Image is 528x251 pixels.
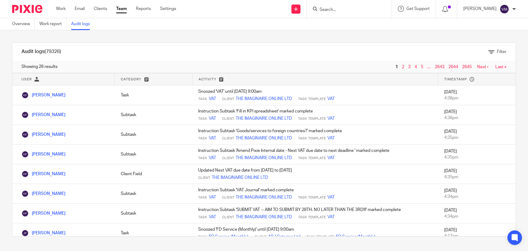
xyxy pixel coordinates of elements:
img: Kirsty Flowerdew [21,111,29,119]
a: THE IMAGINAIRE ONLINE LTD [212,175,268,181]
span: Activity [198,78,216,81]
a: VAT [209,135,216,141]
td: [DATE] [438,125,516,145]
a: Settings [160,6,176,12]
a: 2644 [448,65,458,69]
span: … [426,63,432,71]
span: Task [198,97,207,102]
span: Category [121,78,141,81]
td: [DATE] [438,164,516,184]
a: VAT [327,155,335,161]
img: Kirsty Flowerdew [21,190,29,197]
span: Client [222,136,234,141]
td: [DATE] [438,204,516,223]
a: VAT [327,135,335,141]
a: THE IMAGINAIRE ONLINE LTD [236,115,292,122]
input: Search [319,7,373,13]
span: Task Template [307,235,334,239]
td: Client Field [115,164,192,184]
span: Task Template [298,116,326,121]
a: THE IMAGINAIRE ONLINE LTD [236,135,292,141]
a: Audit logs [71,18,94,30]
a: Clients [94,6,107,12]
td: Instruction Subtask 'Amend Pixie Internal date - Next VAT due date to next deadline ' marked comp... [192,145,438,164]
a: Work [56,6,66,12]
a: [PERSON_NAME] [21,113,65,117]
span: Filter [497,50,507,54]
td: [DATE] [438,85,516,105]
td: Task [115,223,192,243]
span: Task Template [298,156,326,161]
div: 4:35pm [444,154,510,160]
a: 5 [421,65,423,69]
td: Snoozed 'VAT' until [DATE] 9:00am [192,85,438,105]
td: Updated Next VAT due date from [DATE] to [DATE] [192,164,438,184]
span: Task [198,116,207,121]
td: Instruction Subtask 'VAT Journal' marked complete [192,184,438,204]
a: 4 [415,65,417,69]
td: Subtask [115,125,192,145]
a: [PERSON_NAME] [21,152,65,156]
div: 4:35pm [444,174,510,180]
img: Pixie [12,5,42,13]
span: Task [198,235,207,239]
a: VAT [327,194,335,200]
span: Client [222,116,234,121]
a: VAT [209,96,216,102]
img: Kirsty Flowerdew [21,131,29,138]
div: 4:35pm [444,135,510,141]
a: Work report [39,18,67,30]
span: Timestamp [444,78,467,81]
span: Task [198,195,207,200]
a: 3 [408,65,411,69]
a: THE IMAGINAIRE ONLINE LTD [236,194,292,200]
td: Subtask [115,105,192,125]
img: Kirsty Flowerdew [21,151,29,158]
td: Subtask [115,145,192,164]
a: Team [116,6,127,12]
span: Client [254,235,267,239]
div: 4:38pm [444,95,510,101]
span: Task Template [298,136,326,141]
td: Instruction Subtask 'Fill in KPI spreadsheet' marked complete [192,105,438,125]
a: THE IMAGINAIRE ONLINE LTD [236,96,292,102]
img: Jill Fox [21,229,29,237]
td: Instruction Subtask 'Goods/services to foreign countries?' marked complete [192,125,438,145]
span: 1 [394,63,399,71]
span: Task [198,156,207,161]
img: Kirsty Flowerdew [21,92,29,99]
a: VAT [327,115,335,122]
td: [DATE] [438,184,516,204]
td: Subtask [115,184,192,204]
a: 2 [402,65,404,69]
div: 4:34pm [444,213,510,219]
a: VAT [327,214,335,220]
span: Client [222,97,234,102]
a: FD Service (Monthly) [209,234,248,240]
a: THE IMAGINAIRE ONLINE LTD [236,214,292,220]
div: 4:34pm [444,194,510,200]
a: Overview [12,18,35,30]
nav: pager [394,65,507,69]
span: User [21,78,32,81]
td: [DATE] [438,223,516,243]
a: [PERSON_NAME] [21,93,65,97]
span: Task [198,136,207,141]
span: Get Support [406,7,430,11]
span: Client [198,176,210,180]
span: Client [222,215,234,220]
div: 4:36pm [444,115,510,121]
a: Reports [136,6,151,12]
a: [PERSON_NAME] [21,211,65,216]
a: 2643 [435,65,444,69]
span: Task Template [298,195,326,200]
a: VAT [209,115,216,122]
span: Task Template [298,215,326,220]
img: Kirsty Flowerdew [21,210,29,217]
p: [PERSON_NAME] [463,6,497,12]
span: Client [222,195,234,200]
a: Next › [477,65,488,69]
span: Task [198,215,207,220]
a: VAT [327,96,335,102]
a: Email [75,6,85,12]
